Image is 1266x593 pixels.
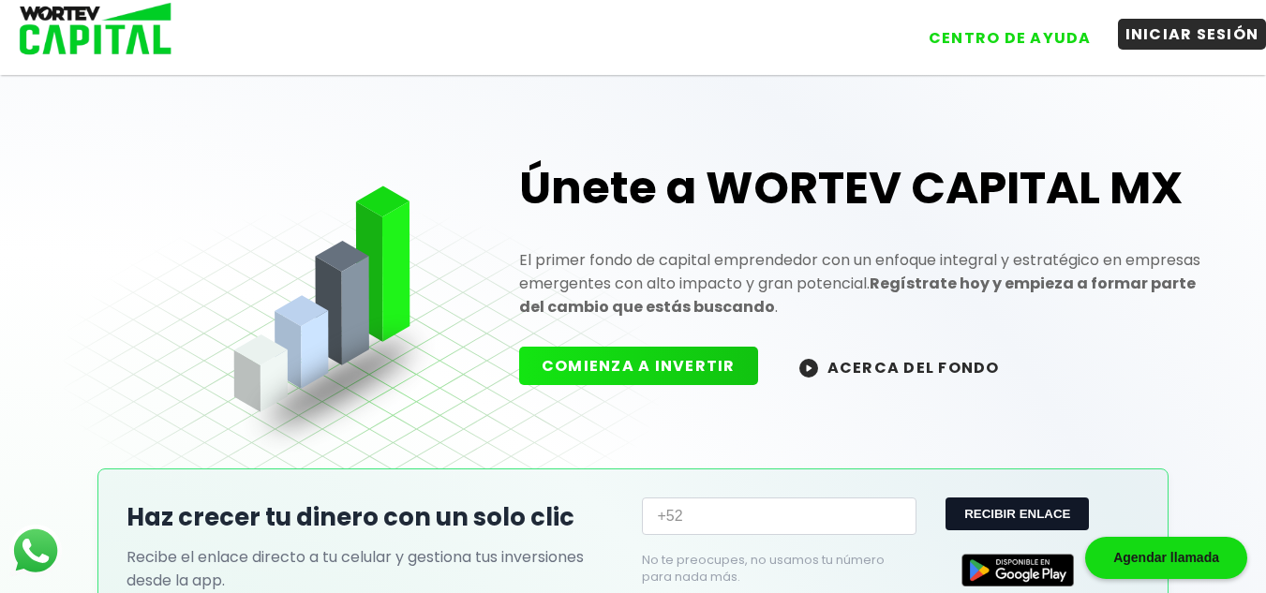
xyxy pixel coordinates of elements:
[519,248,1203,319] p: El primer fondo de capital emprendedor con un enfoque integral y estratégico en empresas emergent...
[519,355,777,377] a: COMIENZA A INVERTIR
[127,499,623,536] h2: Haz crecer tu dinero con un solo clic
[961,554,1074,586] img: Google Play
[519,347,758,385] button: COMIENZA A INVERTIR
[127,545,623,592] p: Recibe el enlace directo a tu celular y gestiona tus inversiones desde la app.
[902,8,1099,53] a: CENTRO DE AYUDA
[642,552,886,586] p: No te preocupes, no usamos tu número para nada más.
[9,525,62,577] img: logos_whatsapp-icon.242b2217.svg
[1085,537,1247,579] div: Agendar llamada
[519,158,1203,218] h1: Únete a WORTEV CAPITAL MX
[777,347,1022,387] button: ACERCA DEL FONDO
[519,273,1196,318] strong: Regístrate hoy y empieza a formar parte del cambio que estás buscando
[946,497,1089,530] button: RECIBIR ENLACE
[921,22,1099,53] button: CENTRO DE AYUDA
[799,359,818,378] img: wortev-capital-acerca-del-fondo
